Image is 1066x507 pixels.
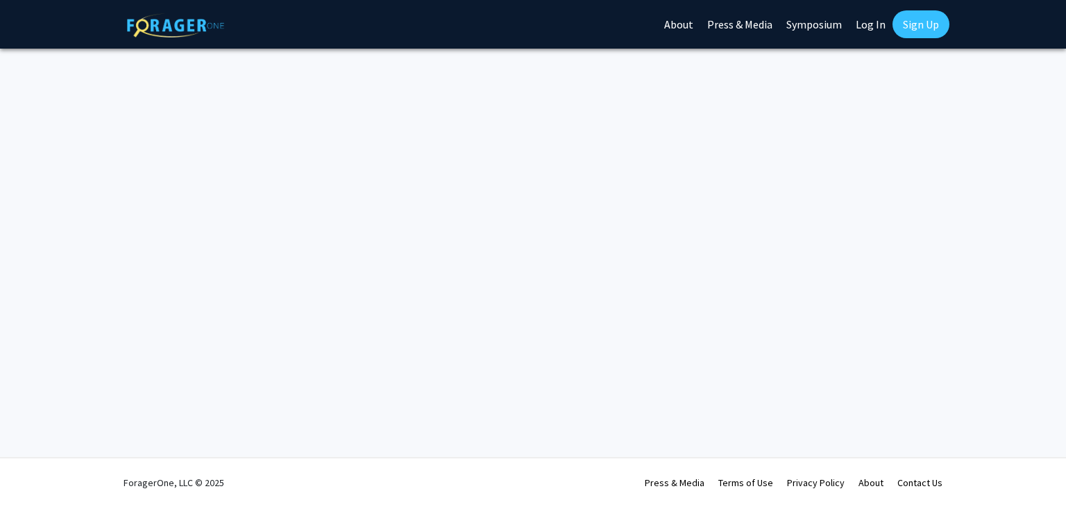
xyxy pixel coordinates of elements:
[892,10,949,38] a: Sign Up
[124,458,224,507] div: ForagerOne, LLC © 2025
[127,13,224,38] img: ForagerOne Logo
[787,476,845,489] a: Privacy Policy
[858,476,883,489] a: About
[645,476,704,489] a: Press & Media
[718,476,773,489] a: Terms of Use
[897,476,942,489] a: Contact Us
